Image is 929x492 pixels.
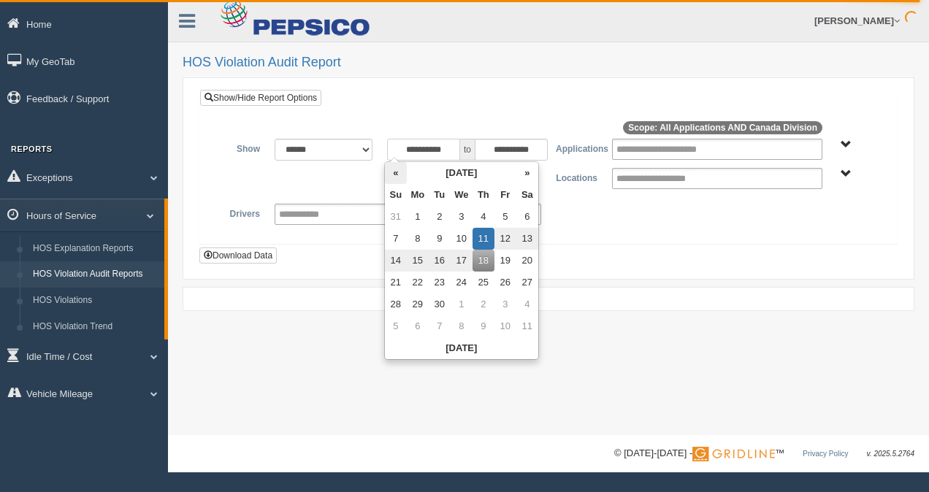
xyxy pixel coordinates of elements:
[473,272,494,293] td: 25
[516,250,538,272] td: 20
[211,139,267,156] label: Show
[211,204,267,221] label: Drivers
[473,293,494,315] td: 2
[429,293,451,315] td: 30
[407,272,429,293] td: 22
[494,250,516,272] td: 19
[494,228,516,250] td: 12
[516,293,538,315] td: 4
[385,272,407,293] td: 21
[407,250,429,272] td: 15
[407,228,429,250] td: 8
[385,228,407,250] td: 7
[494,272,516,293] td: 26
[494,315,516,337] td: 10
[385,184,407,206] th: Su
[26,288,164,314] a: HOS Violations
[473,250,494,272] td: 18
[516,162,538,184] th: »
[614,446,914,461] div: © [DATE]-[DATE] - ™
[451,206,473,228] td: 3
[451,184,473,206] th: We
[385,337,538,359] th: [DATE]
[473,206,494,228] td: 4
[548,139,605,156] label: Applications
[867,450,914,458] span: v. 2025.5.2764
[407,184,429,206] th: Mo
[407,162,516,184] th: [DATE]
[451,250,473,272] td: 17
[385,315,407,337] td: 5
[385,162,407,184] th: «
[407,206,429,228] td: 1
[623,121,822,134] span: Scope: All Applications AND Canada Division
[494,184,516,206] th: Fr
[803,450,848,458] a: Privacy Policy
[407,315,429,337] td: 6
[548,168,605,185] label: Locations
[199,247,277,264] button: Download Data
[183,55,914,70] h2: HOS Violation Audit Report
[200,90,321,106] a: Show/Hide Report Options
[407,293,429,315] td: 29
[451,315,473,337] td: 8
[429,184,451,206] th: Tu
[26,261,164,288] a: HOS Violation Audit Reports
[429,250,451,272] td: 16
[516,272,538,293] td: 27
[451,293,473,315] td: 1
[429,315,451,337] td: 7
[451,228,473,250] td: 10
[516,228,538,250] td: 13
[692,447,775,461] img: Gridline
[26,236,164,262] a: HOS Explanation Reports
[516,206,538,228] td: 6
[385,293,407,315] td: 28
[494,206,516,228] td: 5
[516,184,538,206] th: Sa
[473,184,494,206] th: Th
[385,250,407,272] td: 14
[429,272,451,293] td: 23
[429,206,451,228] td: 2
[494,293,516,315] td: 3
[460,139,475,161] span: to
[429,228,451,250] td: 9
[473,315,494,337] td: 9
[385,206,407,228] td: 31
[26,314,164,340] a: HOS Violation Trend
[516,315,538,337] td: 11
[451,272,473,293] td: 24
[473,228,494,250] td: 11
